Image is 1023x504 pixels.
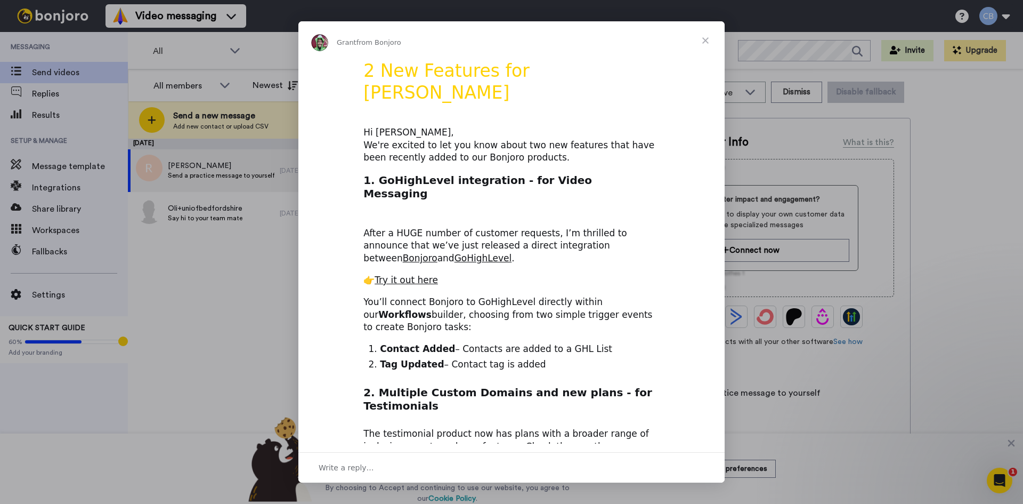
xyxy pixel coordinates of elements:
div: You’ll connect Bonjoro to GoHighLevel directly within our builder, choosing from two simple trigg... [363,296,660,334]
h2: 1. GoHighLevel integration - for Video Messaging [363,173,660,206]
div: 👉 [363,274,660,287]
a: GoHighLevel [454,253,512,263]
div: After a HUGE number of customer requests, I’m thrilled to announce that we’ve just released a dir... [363,214,660,265]
li: – Contact tag is added [380,358,660,371]
div: The testimonial product now has plans with a broader range of inclusions, seats and new features.... [363,428,660,453]
b: Tag Updated [380,359,444,370]
h1: 2 New Features for [PERSON_NAME] [363,60,660,110]
img: Profile image for Grant [311,34,328,51]
span: Close [686,21,725,60]
span: Grant [337,38,356,46]
div: Open conversation and reply [298,452,725,483]
span: Write a reply… [319,461,374,475]
h2: 2. Multiple Custom Domains and new plans - for Testimonials [363,386,660,419]
div: Hi [PERSON_NAME], We're excited to let you know about two new features that have been recently ad... [363,126,660,164]
span: from Bonjoro [356,38,401,46]
li: – Contacts are added to a GHL List [380,343,660,356]
b: Workflows [378,309,432,320]
b: Contact Added [380,343,455,354]
a: Try it out here [375,275,438,285]
a: Bonjoro [403,253,437,263]
a: here [598,441,618,452]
